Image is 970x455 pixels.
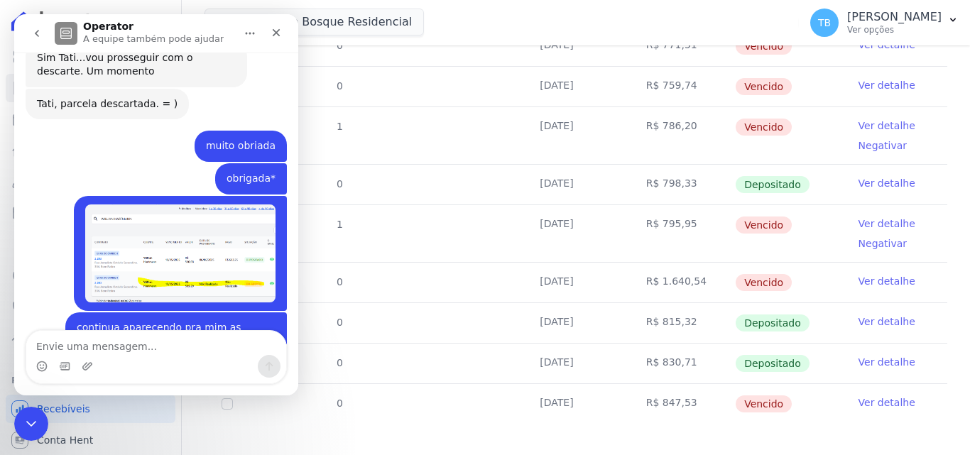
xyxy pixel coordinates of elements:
[11,372,170,389] div: Plataformas
[736,176,810,193] span: Depositado
[222,398,233,410] input: default
[6,230,175,258] a: Transferências
[847,10,942,24] p: [PERSON_NAME]
[6,136,175,165] a: Lotes
[523,205,628,262] td: [DATE]
[69,18,209,32] p: A equipe também pode ajudar
[629,263,735,302] td: R$ 1.640,54
[244,341,266,363] button: Enviar uma mensagem
[45,346,56,358] button: Selecionador de GIF
[335,121,343,132] span: 1
[859,314,915,329] a: Ver detalhe
[523,344,628,383] td: [DATE]
[335,317,343,328] span: 0
[6,74,175,102] a: Contratos
[736,78,792,95] span: Vencido
[222,6,249,33] button: Início
[736,355,810,372] span: Depositado
[859,176,915,190] a: Ver detalhe
[37,433,93,447] span: Conta Hent
[523,165,628,204] td: [DATE]
[859,78,915,92] a: Ver detalhe
[523,384,628,424] td: [DATE]
[205,9,424,35] button: Morada Do Bosque Residencial
[67,346,79,358] button: Upload do anexo
[11,75,273,117] div: Adriane diz…
[11,28,273,75] div: Adriane diz…
[818,18,831,28] span: TB
[23,83,163,97] div: Tati, parcela descartada. = )
[859,238,908,249] a: Negativar
[523,263,628,302] td: [DATE]
[192,125,261,139] div: muito obriada
[799,3,970,43] button: TB [PERSON_NAME] Ver opções
[523,67,628,106] td: [DATE]
[859,395,915,410] a: Ver detalhe
[335,357,343,368] span: 0
[6,261,175,290] a: Crédito
[629,384,735,424] td: R$ 847,53
[629,107,735,164] td: R$ 786,20
[859,274,915,288] a: Ver detalhe
[11,182,273,298] div: Tatiane diz…
[180,116,273,148] div: muito obriada
[6,199,175,227] a: Minha Carteira
[736,274,792,291] span: Vencido
[11,116,273,149] div: Tatiane diz…
[736,314,810,331] span: Depositado
[859,216,915,231] a: Ver detalhe
[37,402,90,416] span: Recebíveis
[523,303,628,343] td: [DATE]
[14,14,298,395] iframe: Intercom live chat
[629,26,735,66] td: R$ 771,51
[335,80,343,92] span: 0
[859,119,915,133] a: Ver detalhe
[6,395,175,423] a: Recebíveis
[335,398,343,409] span: 0
[201,149,273,180] div: obrigada*
[629,205,735,262] td: R$ 795,95
[6,426,175,454] a: Conta Hent
[6,168,175,196] a: Clientes
[629,303,735,343] td: R$ 815,32
[51,298,273,357] div: continua aparecendo pra mim as vencidas, quando ele acessar nao vai mais constar?
[6,43,175,71] a: Visão Geral
[22,346,33,358] button: Selecionador de Emoji
[6,324,175,352] a: Troca de Arquivos
[212,158,261,172] div: obrigada*
[859,355,915,369] a: Ver detalhe
[629,344,735,383] td: R$ 830,71
[335,219,343,230] span: 1
[11,28,233,73] div: Sim Tati...vou prosseguir com o descarte. Um momento
[859,140,908,151] a: Negativar
[249,6,275,31] div: Fechar
[629,165,735,204] td: R$ 798,33
[11,149,273,182] div: Tatiane diz…
[11,298,273,368] div: Tatiane diz…
[629,67,735,106] td: R$ 759,74
[736,395,792,412] span: Vencido
[335,276,343,287] span: 0
[523,26,628,66] td: [DATE]
[12,317,272,341] textarea: Envie uma mensagem...
[736,119,792,136] span: Vencido
[62,307,261,349] div: continua aparecendo pra mim as vencidas, quando ele acessar nao vai mais constar?
[736,38,792,55] span: Vencido
[6,292,175,321] a: Negativação
[523,107,628,164] td: [DATE]
[335,178,343,190] span: 0
[11,75,175,106] div: Tati, parcela descartada. = )
[23,37,222,65] div: Sim Tati...vou prosseguir com o descarte. Um momento
[6,105,175,133] a: Parcelas
[736,216,792,234] span: Vencido
[847,24,942,35] p: Ver opções
[14,407,48,441] iframe: Intercom live chat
